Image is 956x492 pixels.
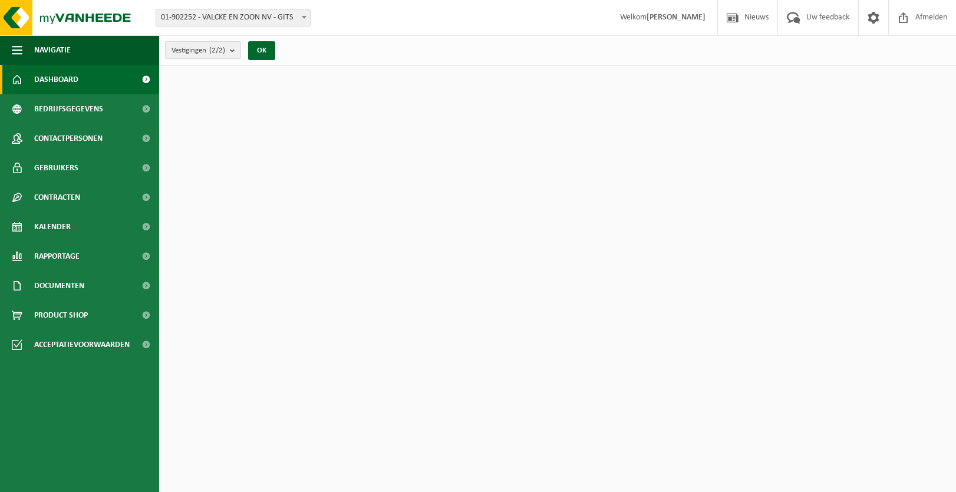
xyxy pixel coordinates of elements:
[156,9,311,27] span: 01-902252 - VALCKE EN ZOON NV - GITS
[34,271,84,301] span: Documenten
[34,124,103,153] span: Contactpersonen
[647,13,706,22] strong: [PERSON_NAME]
[34,94,103,124] span: Bedrijfsgegevens
[34,301,88,330] span: Product Shop
[34,242,80,271] span: Rapportage
[209,47,225,54] count: (2/2)
[172,42,225,60] span: Vestigingen
[34,65,78,94] span: Dashboard
[34,183,80,212] span: Contracten
[165,41,241,59] button: Vestigingen(2/2)
[34,212,71,242] span: Kalender
[34,330,130,359] span: Acceptatievoorwaarden
[34,35,71,65] span: Navigatie
[156,9,310,26] span: 01-902252 - VALCKE EN ZOON NV - GITS
[248,41,275,60] button: OK
[34,153,78,183] span: Gebruikers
